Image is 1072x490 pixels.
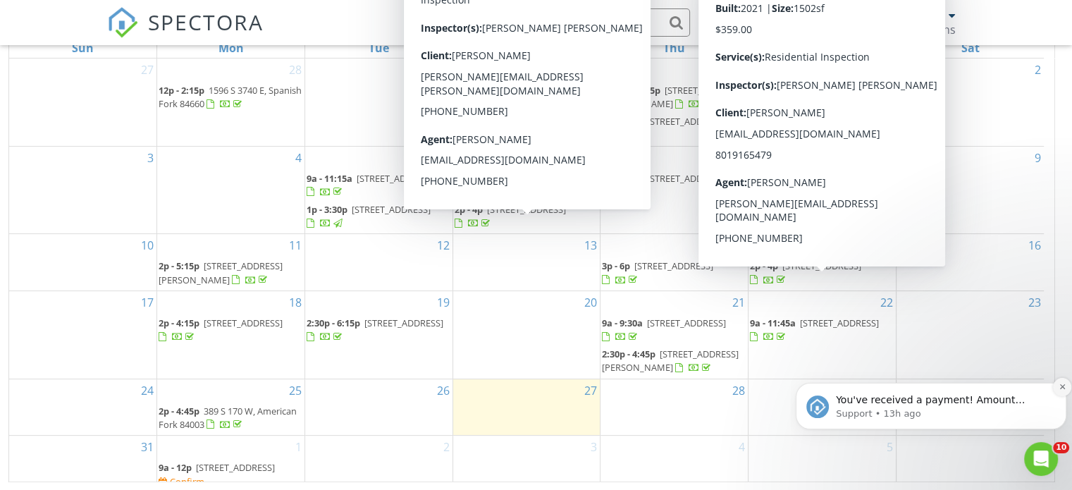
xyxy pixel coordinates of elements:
a: 9a - 9:30a [STREET_ADDRESS] [602,317,726,343]
a: 2p - 4:45p 389 S 170 W, American Fork 84003 [159,403,303,434]
a: 3p - 5:45p [STREET_ADDRESS] [602,172,726,198]
a: 9a - 11:45a [STREET_ADDRESS] [750,315,894,345]
a: 3p - 6p [STREET_ADDRESS] [602,259,713,286]
a: Go to August 11, 2025 [286,234,304,257]
td: Go to August 21, 2025 [600,290,748,379]
td: Go to August 4, 2025 [157,146,305,234]
td: Go to July 31, 2025 [600,59,748,146]
span: 2p - 5:30p [602,115,643,128]
a: 2:30p - 4:45p [STREET_ADDRESS][PERSON_NAME] [602,346,746,376]
td: Go to August 17, 2025 [9,290,157,379]
a: 2p - 4p [STREET_ADDRESS] [750,259,861,286]
td: Go to August 19, 2025 [304,290,452,379]
td: Go to August 26, 2025 [304,379,452,435]
td: Go to August 2, 2025 [896,59,1044,146]
a: Go to August 6, 2025 [588,147,600,169]
td: Go to August 3, 2025 [9,146,157,234]
span: [STREET_ADDRESS] [647,172,726,185]
span: 2:30p - 4:45p [602,348,655,360]
iframe: Intercom notifications message [790,353,1072,452]
td: Go to August 10, 2025 [9,234,157,290]
a: Friday [812,38,832,58]
td: Go to August 22, 2025 [748,290,897,379]
td: Go to July 30, 2025 [452,59,600,146]
a: Thursday [660,38,688,58]
td: Go to August 29, 2025 [748,379,897,435]
a: Go to August 7, 2025 [736,147,748,169]
a: Go to September 1, 2025 [292,436,304,458]
a: Tuesday [366,38,392,58]
a: 11a - 2p [STREET_ADDRESS][PERSON_NAME] [455,171,599,201]
span: [STREET_ADDRESS] [647,317,726,329]
a: Saturday [958,38,982,58]
a: Go to August 15, 2025 [877,234,896,257]
a: Go to August 18, 2025 [286,291,304,314]
a: 9a - 11:15a [STREET_ADDRESS] [307,172,436,198]
a: 10:30a - 1:15p [STREET_ADDRESS][PERSON_NAME] [602,84,744,110]
a: 2:30p - 6:15p [STREET_ADDRESS] [307,317,443,343]
td: Go to August 20, 2025 [452,290,600,379]
a: 1p - 3:30p [STREET_ADDRESS] [307,202,451,232]
a: 2p - 4:15p [STREET_ADDRESS] [159,315,303,345]
a: Go to August 13, 2025 [581,234,600,257]
a: Go to July 30, 2025 [581,59,600,81]
img: The Best Home Inspection Software - Spectora [107,7,138,38]
a: Go to August 8, 2025 [884,147,896,169]
a: Go to August 12, 2025 [434,234,452,257]
td: Go to August 8, 2025 [748,146,897,234]
td: Go to August 7, 2025 [600,146,748,234]
td: Go to August 18, 2025 [157,290,305,379]
a: Go to August 24, 2025 [138,379,156,402]
a: 12p - 2:15p 1596 S 3740 E, Spanish Fork 84660 [159,82,303,113]
a: Go to July 27, 2025 [138,59,156,81]
a: Go to August 22, 2025 [877,291,896,314]
a: Confirm [159,475,204,489]
span: 2p - 4:45p [159,405,199,417]
div: [PERSON_NAME] [PERSON_NAME] [815,8,945,23]
a: Go to September 2, 2025 [440,436,452,458]
span: [STREET_ADDRESS] [352,203,431,216]
a: 2p - 4:15p [STREET_ADDRESS] [159,317,283,343]
td: Go to August 12, 2025 [304,234,452,290]
td: Go to August 6, 2025 [452,146,600,234]
a: Go to August 31, 2025 [138,436,156,458]
span: 11a - 2p [455,172,488,185]
span: [STREET_ADDRESS][PERSON_NAME] [159,259,283,286]
span: [STREET_ADDRESS] [800,317,879,329]
a: 2:30p - 6:15p [STREET_ADDRESS] [307,315,451,345]
a: 2p - 5:30p [STREET_ADDRESS] [602,115,726,141]
a: 2p - 4:45p 389 S 170 W, American Fork 84003 [159,405,297,431]
a: Wednesday [512,38,541,58]
a: Go to August 16, 2025 [1025,234,1044,257]
a: 2p - 5:15p [STREET_ADDRESS][PERSON_NAME] [159,259,283,286]
span: 2p - 4:15p [159,317,199,329]
span: [STREET_ADDRESS] [204,317,283,329]
span: SPECTORA [148,7,264,37]
span: 2p - 5:15p [159,259,199,272]
span: [STREET_ADDRESS] [487,203,566,216]
span: [STREET_ADDRESS] [357,172,436,185]
td: Go to August 14, 2025 [600,234,748,290]
td: Go to August 27, 2025 [452,379,600,435]
span: 2p - 4p [750,259,778,272]
a: Go to August 10, 2025 [138,234,156,257]
a: 1p - 3:30p [STREET_ADDRESS] [307,203,431,229]
a: Go to September 4, 2025 [736,436,748,458]
a: 3p - 5:45p [STREET_ADDRESS] [602,171,746,201]
a: Go to August 2, 2025 [1032,59,1044,81]
a: 9a - 11:15a [STREET_ADDRESS] [307,171,451,201]
a: Go to August 3, 2025 [144,147,156,169]
span: 3p - 5:45p [602,172,643,185]
a: 10:30a - 1:15p [STREET_ADDRESS][PERSON_NAME] [602,82,746,113]
td: Go to August 5, 2025 [304,146,452,234]
iframe: Intercom live chat [1024,442,1058,476]
span: [STREET_ADDRESS][PERSON_NAME] [455,172,571,198]
a: 9a - 9:30a [STREET_ADDRESS] [602,315,746,345]
a: 2:30p - 4:45p [STREET_ADDRESS][PERSON_NAME] [602,348,739,374]
span: [STREET_ADDRESS][PERSON_NAME] [602,84,744,110]
a: 2p - 4p [STREET_ADDRESS] [750,258,894,288]
td: Go to August 1, 2025 [748,59,897,146]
